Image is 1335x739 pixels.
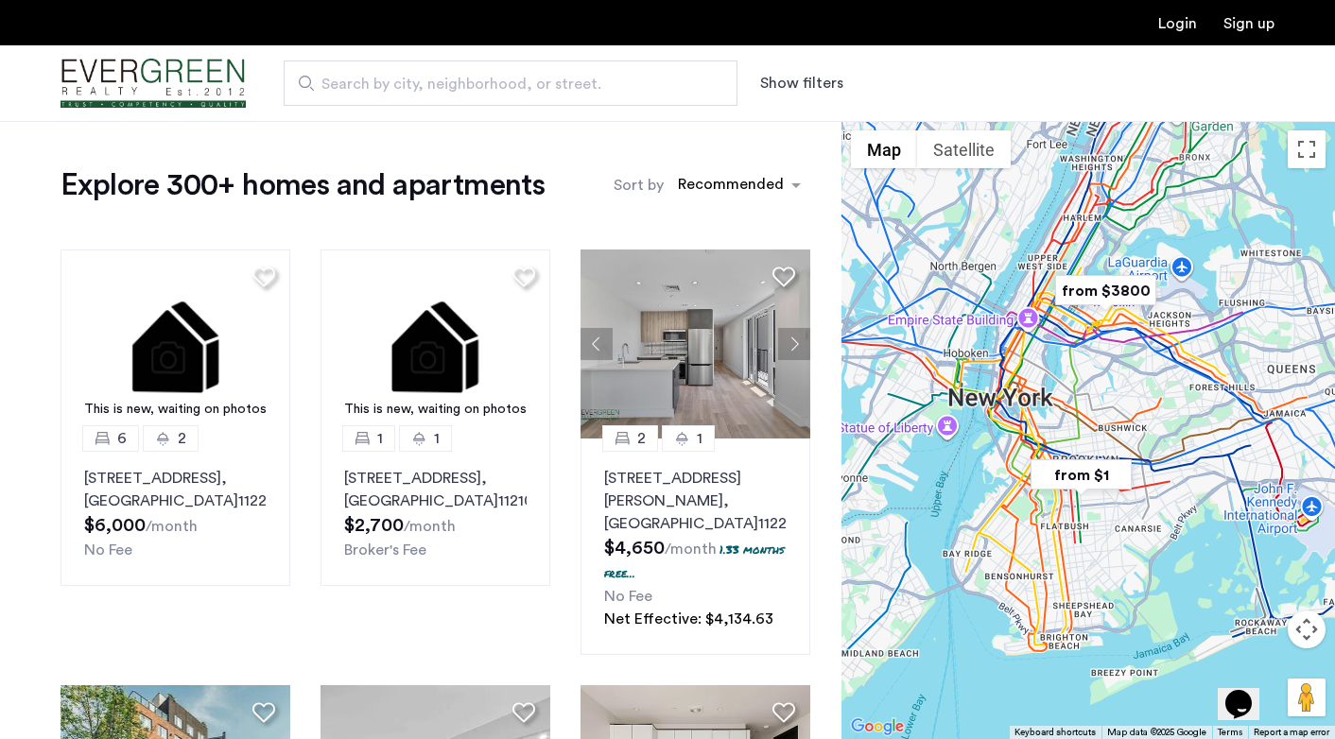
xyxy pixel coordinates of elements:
div: This is new, waiting on photos [330,400,541,420]
span: Net Effective: $4,134.63 [604,611,773,627]
a: This is new, waiting on photos [321,249,550,438]
a: Report a map error [1254,726,1329,739]
span: Broker's Fee [344,542,426,558]
button: Map camera controls [1288,610,1326,648]
span: No Fee [604,589,652,604]
button: Show street map [851,130,917,168]
span: $4,650 [604,539,665,558]
span: 1 [377,427,383,450]
h1: Explore 300+ homes and apartments [61,166,545,204]
button: Keyboard shortcuts [1014,726,1096,739]
span: Search by city, neighborhood, or street. [321,73,685,95]
div: This is new, waiting on photos [70,400,281,420]
img: logo [61,48,246,119]
img: 66a1adb6-6608-43dd-a245-dc7333f8b390_638824126198252652.jpeg [581,249,810,438]
a: Registration [1223,16,1274,31]
span: 2 [178,427,186,450]
a: Cazamio Logo [61,48,246,119]
button: Toggle fullscreen view [1288,130,1326,168]
span: $6,000 [84,516,146,535]
a: 11[STREET_ADDRESS], [GEOGRAPHIC_DATA]11210Broker's Fee [321,438,550,586]
span: 6 [117,427,127,450]
span: 1 [697,427,702,450]
img: 2.gif [321,249,550,438]
iframe: chat widget [1218,663,1278,720]
p: 1.33 months free... [604,541,785,581]
button: Next apartment [778,328,810,360]
p: [STREET_ADDRESS] 11221 [84,467,267,512]
div: from $1 [1023,454,1139,496]
sub: /month [404,519,456,534]
img: Google [846,714,909,739]
img: 2.gif [61,249,290,438]
a: Login [1158,16,1197,31]
span: $2,700 [344,516,404,535]
div: from $3800 [1048,269,1164,312]
button: Drag Pegman onto the map to open Street View [1288,679,1326,716]
ng-select: sort-apartment [668,168,810,202]
a: 21[STREET_ADDRESS][PERSON_NAME], [GEOGRAPHIC_DATA]112261.33 months free...No FeeNet Effective: $4... [581,438,810,655]
a: Open this area in Google Maps (opens a new window) [846,714,909,739]
input: Apartment Search [284,60,737,106]
a: This is new, waiting on photos [61,249,290,438]
sub: /month [665,541,717,557]
span: Map data ©2025 Google [1107,728,1206,737]
button: Show or hide filters [760,72,843,95]
button: Previous apartment [581,328,613,360]
button: Show satellite imagery [917,130,1011,168]
sub: /month [146,519,198,534]
span: 1 [434,427,440,450]
a: Terms [1218,726,1242,739]
a: 62[STREET_ADDRESS], [GEOGRAPHIC_DATA]11221No Fee [61,438,290,586]
div: Recommended [675,173,784,200]
p: [STREET_ADDRESS] 11210 [344,467,527,512]
label: Sort by [614,174,664,197]
span: 2 [637,427,646,450]
p: [STREET_ADDRESS][PERSON_NAME] 11226 [604,467,787,535]
span: No Fee [84,542,132,558]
